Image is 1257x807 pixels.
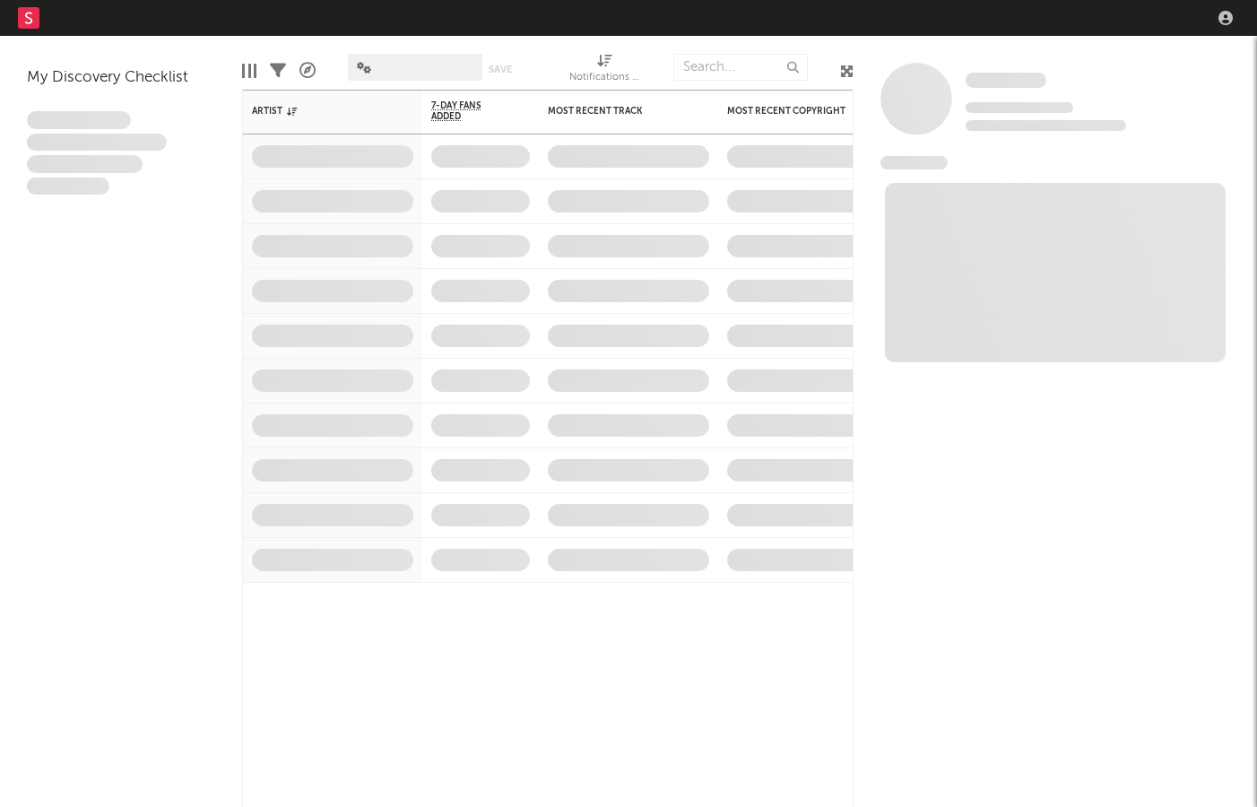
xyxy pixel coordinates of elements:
span: 7-Day Fans Added [431,100,503,122]
button: Save [489,65,512,74]
a: Some Artist [966,72,1046,90]
div: Notifications (Artist) [569,67,641,89]
input: Search... [673,54,808,81]
div: A&R Pipeline [299,45,316,97]
div: Edit Columns [242,45,256,97]
div: My Discovery Checklist [27,67,215,89]
div: Notifications (Artist) [569,45,641,97]
span: Integer aliquet in purus et [27,134,167,152]
span: 0 fans last week [966,120,1126,131]
span: Praesent ac interdum [27,155,143,173]
span: News Feed [880,156,948,169]
div: Artist [252,106,386,117]
div: Filters [270,45,286,97]
span: Tracking Since: [DATE] [966,102,1073,113]
span: Some Artist [966,73,1046,88]
span: Lorem ipsum dolor [27,111,131,129]
div: Most Recent Track [548,106,682,117]
span: Aliquam viverra [27,178,109,195]
div: Most Recent Copyright [727,106,862,117]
